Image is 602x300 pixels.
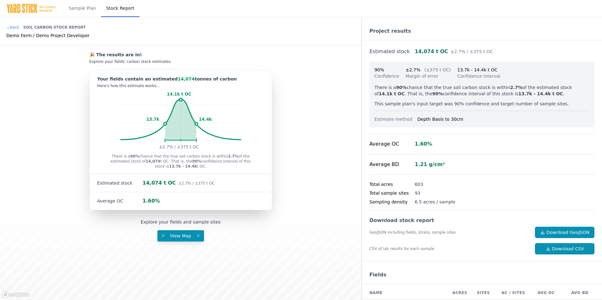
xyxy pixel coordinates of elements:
a: back [6,25,19,30]
div: Download stock report [369,217,594,224]
div: Sampling density [369,199,415,205]
div: Estimated stock [97,180,143,186]
strong: 14,074 [146,159,160,164]
th: AC / Sites [495,286,532,299]
div: 6.5 acres / sample [415,199,455,205]
div: Demo Farm / Demo Project Developer [6,32,90,39]
strong: 2.7% [228,154,238,158]
tspan: 13.7k [146,117,159,122]
strong: 90% [432,91,443,96]
span: ±2.7% [406,67,420,72]
div: Confidence [374,73,399,79]
p: There is a chance that the true soil carbon stock is within of the estimated stock of . That is, ... [374,84,589,97]
span: 90% [374,67,384,72]
div: Confidence interval [457,73,500,79]
div: CSV of lab results for each sample [369,246,530,251]
span: 14,074 [178,76,195,81]
div: Explore your fields' carbon stock estimates [89,59,272,64]
div: Soil Carbon Stock Report [23,22,86,32]
div: 1.21 g/cm³ [415,161,445,168]
th: AVG BD [560,286,602,299]
div: Explore your fields and sample sites [141,219,221,225]
strong: 13.7k - 14.4k t OC [518,91,563,96]
a: Estimated stock [369,48,410,54]
div: 🎉 The results are in! [89,52,272,58]
div: 1.60% [143,197,160,205]
div: Total acres [369,181,415,187]
span: View Map [166,233,195,238]
span: 13.7k - 14.4k t OC [457,67,497,72]
tspan: ±2.7% / ±375 t OC [159,145,199,149]
div: 93 [415,190,420,196]
strong: 90% [130,154,139,158]
tspan: 14.4k [199,117,212,122]
tspan: 14.1k t OC [167,92,191,97]
div: Margin of error [406,73,451,79]
span: ±2.7% / ±375 t OC [451,49,493,54]
a: Project results [369,28,411,34]
span: (±375 t OC) [424,67,451,72]
div: Average BD [369,161,415,168]
button: View Map [157,230,204,242]
a: Download CSV [535,243,594,254]
div: 1.60% [415,140,432,148]
div: Average OC [97,198,143,204]
div: 603 [415,181,423,187]
a: Download GeoJSON [535,227,594,238]
div: Average OC [369,140,415,148]
th: Name [362,286,447,299]
div: Here's how this estimate works... [97,83,264,88]
strong: 90% [192,159,202,164]
p: There is a chance that the true soil carbon stock is within of the estimated stock of t OC. That ... [110,154,251,169]
img: Yard Stick Logo [6,3,56,14]
div: Total sample sites [369,190,415,196]
strong: 13.7k - 14.4k [169,164,197,169]
div: 14,074 t OC [415,48,493,55]
div: Estimate method [374,116,417,122]
div: 14,074 t OC [143,179,215,187]
div: Your fields contain an estimated tonnes of carbon [97,76,264,82]
p: This sample plan's input target was 90% confidence and target number of sample sites. [374,101,589,107]
div: Fields [362,266,602,284]
th: AVG OC [532,286,560,299]
strong: 14.1k t OC [379,91,405,96]
div: Depth Basis to 30cm [417,116,589,122]
span: ±2.7% / ±375 t OC [178,181,214,186]
strong: 90% [396,85,407,90]
div: GeoJSON including fields, strata, sample sites [369,230,530,235]
th: Sites [472,286,495,299]
strong: 2.7% [510,85,522,90]
th: Acres [447,286,472,299]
